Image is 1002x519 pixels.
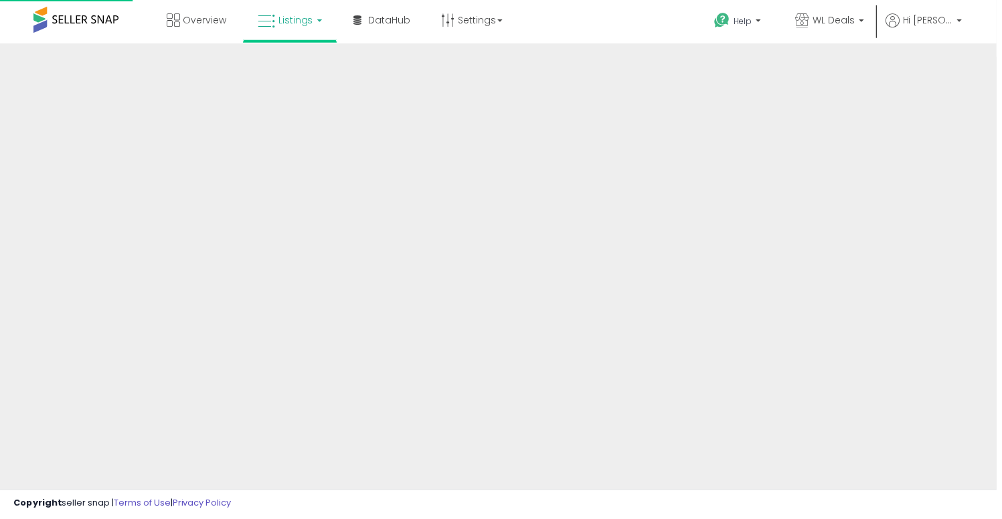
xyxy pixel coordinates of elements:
[817,13,859,27] span: WL Deals
[908,13,958,27] span: Hi [PERSON_NAME]
[738,15,756,27] span: Help
[370,13,412,27] span: DataHub
[280,13,315,27] span: Listings
[13,500,232,512] div: seller snap | |
[707,2,778,44] a: Help
[184,13,228,27] span: Overview
[13,499,62,512] strong: Copyright
[890,13,967,44] a: Hi [PERSON_NAME]
[114,499,171,512] a: Terms of Use
[173,499,232,512] a: Privacy Policy
[718,12,734,29] i: Get Help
